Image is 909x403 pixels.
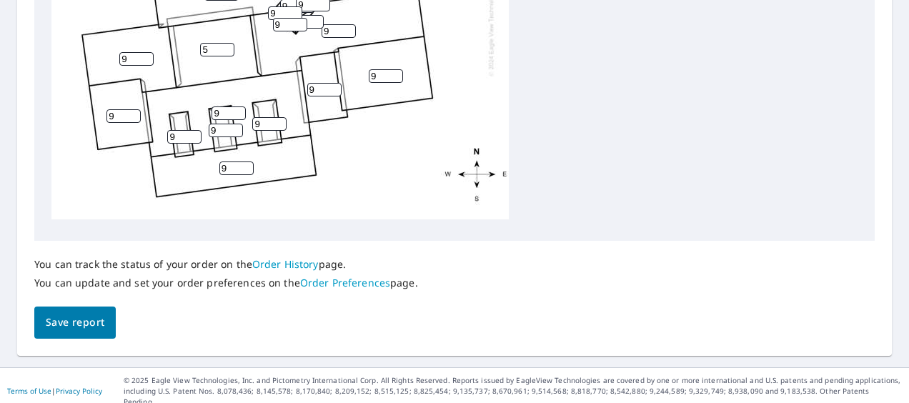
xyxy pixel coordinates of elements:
[7,386,51,396] a: Terms of Use
[34,258,418,271] p: You can track the status of your order on the page.
[252,257,319,271] a: Order History
[300,276,390,289] a: Order Preferences
[7,387,102,395] p: |
[46,314,104,332] span: Save report
[34,307,116,339] button: Save report
[56,386,102,396] a: Privacy Policy
[34,277,418,289] p: You can update and set your order preferences on the page.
